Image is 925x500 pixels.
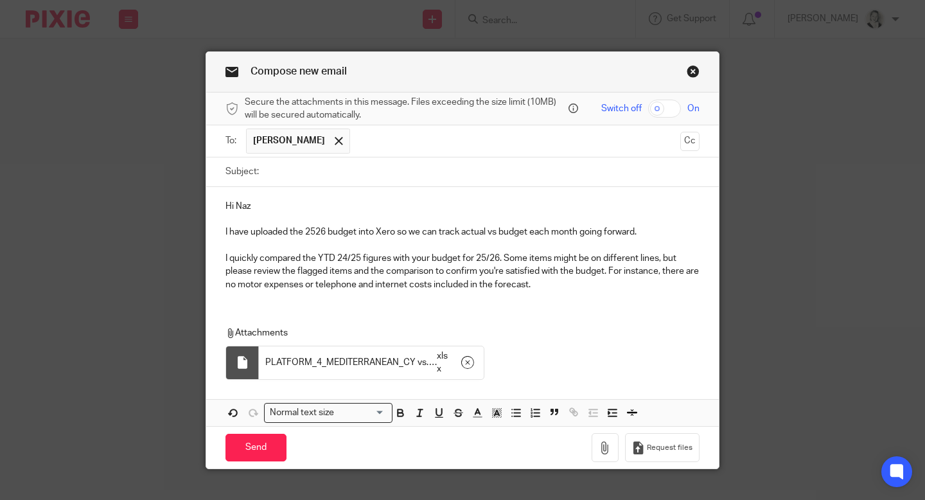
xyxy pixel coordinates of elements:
[267,406,337,420] span: Normal text size
[225,134,240,147] label: To:
[264,403,392,423] div: Search for option
[225,326,696,339] p: Attachments
[687,102,700,115] span: On
[680,132,700,151] button: Cc
[601,102,642,115] span: Switch off
[251,66,347,76] span: Compose new email
[437,350,452,376] span: xlsx
[245,96,565,122] span: Secure the attachments in this message. Files exceeding the size limit (10MB) will be secured aut...
[225,226,700,238] p: I have uploaded the 2526 budget into Xero so we can track actual vs budget each month going forward.
[339,406,385,420] input: Search for option
[225,434,286,461] input: Send
[253,134,325,147] span: [PERSON_NAME]
[225,252,700,291] p: I quickly compared the YTD 24/25 figures with your budget for 25/26. Some items might be on diffe...
[265,356,435,369] span: PLATFORM_4_MEDITERRANEAN_CY vs next year
[259,346,484,379] div: .
[225,200,700,213] p: Hi Naz
[647,443,692,453] span: Request files
[225,165,259,178] label: Subject:
[687,65,700,82] a: Close this dialog window
[625,433,700,462] button: Request files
